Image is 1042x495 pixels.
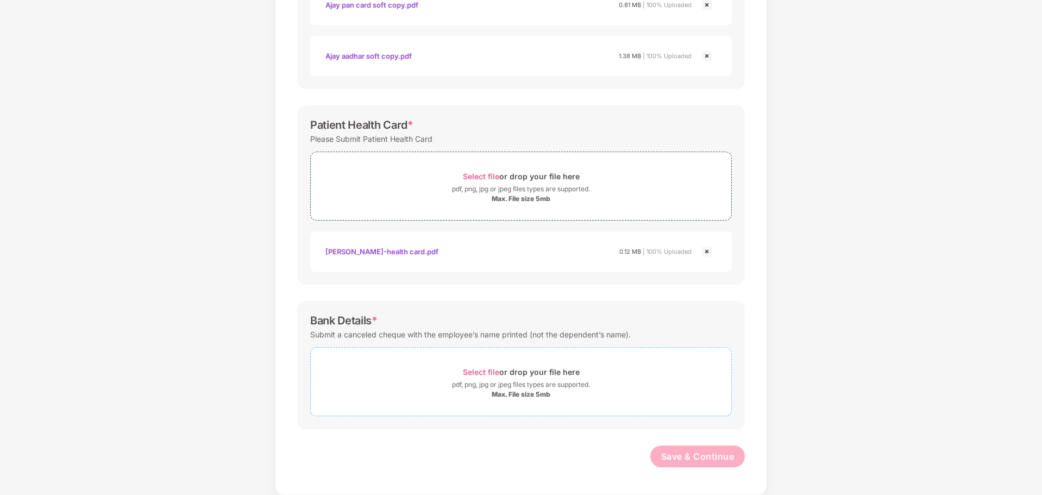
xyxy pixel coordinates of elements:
[463,367,499,377] span: Select file
[452,379,590,390] div: pdf, png, jpg or jpeg files types are supported.
[700,49,713,62] img: svg+xml;base64,PHN2ZyBpZD0iQ3Jvc3MtMjR4MjQiIHhtbG5zPSJodHRwOi8vd3d3LnczLm9yZy8yMDAwL3N2ZyIgd2lkdG...
[463,169,580,184] div: or drop your file here
[310,327,631,342] div: Submit a canceled cheque with the employee’s name printed (not the dependent’s name).
[700,245,713,258] img: svg+xml;base64,PHN2ZyBpZD0iQ3Jvc3MtMjR4MjQiIHhtbG5zPSJodHRwOi8vd3d3LnczLm9yZy8yMDAwL3N2ZyIgd2lkdG...
[325,47,412,65] div: Ajay aadhar soft copy.pdf
[463,365,580,379] div: or drop your file here
[452,184,590,195] div: pdf, png, jpg or jpeg files types are supported.
[643,52,692,60] span: | 100% Uploaded
[463,172,499,181] span: Select file
[619,248,641,255] span: 0.12 MB
[650,446,745,467] button: Save & Continue
[325,242,438,261] div: [PERSON_NAME]-health card.pdf
[310,131,432,146] div: Please Submit Patient Health Card
[619,1,641,9] span: 0.81 MB
[310,118,413,131] div: Patient Health Card
[310,314,378,327] div: Bank Details
[311,356,731,408] span: Select fileor drop your file herepdf, png, jpg or jpeg files types are supported.Max. File size 5mb
[311,160,731,212] span: Select fileor drop your file herepdf, png, jpg or jpeg files types are supported.Max. File size 5mb
[619,52,641,60] span: 1.38 MB
[643,1,692,9] span: | 100% Uploaded
[492,390,550,399] div: Max. File size 5mb
[643,248,692,255] span: | 100% Uploaded
[492,195,550,203] div: Max. File size 5mb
